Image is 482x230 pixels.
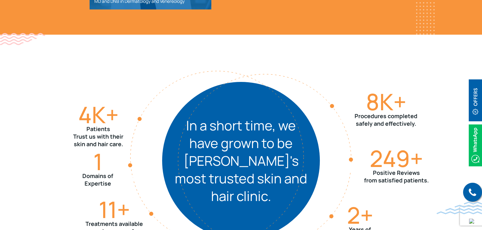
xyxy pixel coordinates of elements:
[82,172,113,187] p: Domains of Expertise
[469,219,474,224] img: up-blue-arrow.svg
[73,104,123,125] h3: K+
[370,143,410,174] span: 249
[355,91,417,112] h3: K+
[364,169,429,184] p: Positive Reviews from satisfied patients.
[78,99,92,130] span: 4
[364,148,429,169] h3: +
[93,146,103,177] span: 1
[437,202,482,214] img: bluewave
[99,194,117,225] span: 11
[469,79,482,121] img: offerBt
[366,86,379,117] span: 8
[355,112,417,127] p: Procedures completed safely and effectively.
[344,205,375,226] h3: +
[469,141,482,148] a: Whatsappicon
[73,125,123,148] p: Patients Trust us with their skin and hair care.
[469,124,482,166] img: Whatsappicon
[85,199,143,220] h3: +
[416,2,435,35] img: whitedots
